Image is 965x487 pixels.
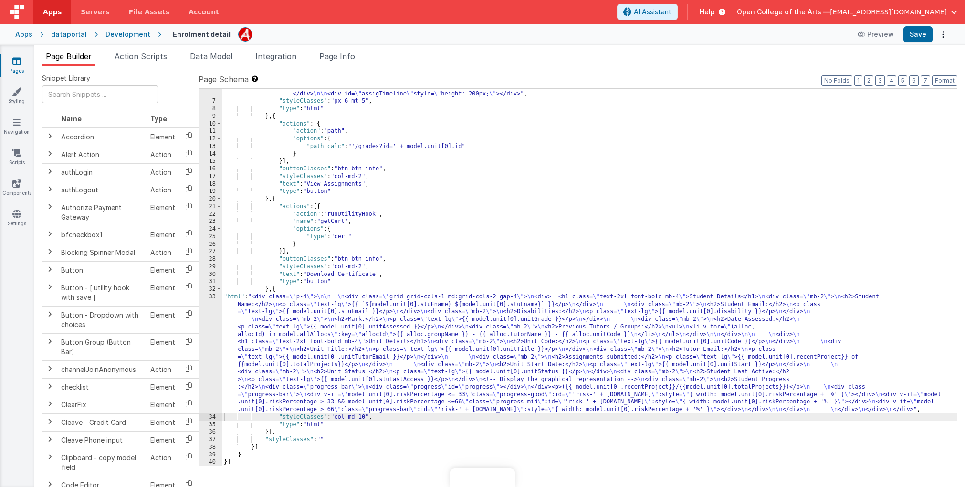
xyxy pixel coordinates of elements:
td: Element [147,128,179,146]
div: 12 [199,135,222,143]
input: Search Snippets ... [42,85,158,103]
button: Format [932,75,957,86]
td: Action [147,181,179,199]
button: 2 [864,75,873,86]
td: checklist [57,378,147,396]
td: Element [147,199,179,226]
div: 11 [199,127,222,135]
button: 3 [875,75,885,86]
td: Element [147,333,179,360]
img: bf26fad4277e54b97a3ef47a1094f052 [239,28,252,41]
span: Servers [81,7,109,17]
td: authLogout [57,181,147,199]
div: 39 [199,451,222,459]
div: 13 [199,143,222,150]
td: Element [147,431,179,449]
span: Page Info [319,52,355,61]
div: 25 [199,233,222,241]
span: Page Builder [46,52,92,61]
div: 27 [199,248,222,255]
td: bfcheckbox1 [57,226,147,243]
td: Action [147,449,179,476]
span: Help [700,7,715,17]
td: Element [147,261,179,279]
td: ClearFix [57,396,147,413]
div: Development [105,30,150,39]
div: 10 [199,120,222,128]
td: Element [147,413,179,431]
td: Element [147,226,179,243]
span: Integration [255,52,296,61]
div: 19 [199,188,222,195]
div: 35 [199,421,222,429]
button: 1 [854,75,862,86]
div: 14 [199,150,222,158]
div: 16 [199,165,222,173]
button: Save [903,26,933,42]
div: 31 [199,278,222,286]
div: 20 [199,195,222,203]
div: 8 [199,105,222,113]
td: Authorize Payment Gateway [57,199,147,226]
span: Type [150,115,167,123]
span: Action Scripts [115,52,167,61]
td: Element [147,378,179,396]
div: 37 [199,436,222,444]
span: Open College of the Arts — [737,7,830,17]
span: File Assets [129,7,170,17]
button: 6 [909,75,919,86]
td: Button - [ utility hook with save ] [57,279,147,306]
div: 21 [199,203,222,211]
div: 40 [199,458,222,466]
div: 38 [199,444,222,451]
button: 7 [921,75,930,86]
button: AI Assistant [617,4,678,20]
span: Data Model [190,52,232,61]
div: 29 [199,263,222,271]
div: 18 [199,180,222,188]
td: Clipboard - copy model field [57,449,147,476]
span: AI Assistant [634,7,671,17]
div: 24 [199,225,222,233]
td: Cleave - Credit Card [57,413,147,431]
button: 4 [887,75,896,86]
td: authLogin [57,163,147,181]
div: 22 [199,211,222,218]
span: [EMAIL_ADDRESS][DOMAIN_NAME] [830,7,947,17]
span: Snippet Library [42,74,90,83]
button: Preview [852,27,900,42]
div: 30 [199,271,222,278]
td: Accordion [57,128,147,146]
span: Page Schema [199,74,249,85]
td: Alert Action [57,146,147,163]
div: 36 [199,428,222,436]
td: Action [147,163,179,181]
td: Button Group (Button Bar) [57,333,147,360]
div: 7 [199,97,222,105]
span: Apps [43,7,62,17]
h4: Enrolment detail [173,31,231,38]
div: 23 [199,218,222,225]
td: Button [57,261,147,279]
span: Name [61,115,82,123]
td: Action [147,146,179,163]
button: Options [936,28,950,41]
div: 34 [199,413,222,421]
div: 17 [199,173,222,180]
div: 15 [199,158,222,165]
td: Action [147,360,179,378]
td: Element [147,279,179,306]
td: Action [147,243,179,261]
td: Element [147,306,179,333]
div: Apps [15,30,32,39]
td: channelJoinAnonymous [57,360,147,378]
button: 5 [898,75,907,86]
td: Cleave Phone input [57,431,147,449]
div: 28 [199,255,222,263]
td: Button - Dropdown with choices [57,306,147,333]
div: dataportal [51,30,87,39]
button: No Folds [821,75,852,86]
td: Blocking Spinner Modal [57,243,147,261]
div: 26 [199,241,222,248]
td: Element [147,396,179,413]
